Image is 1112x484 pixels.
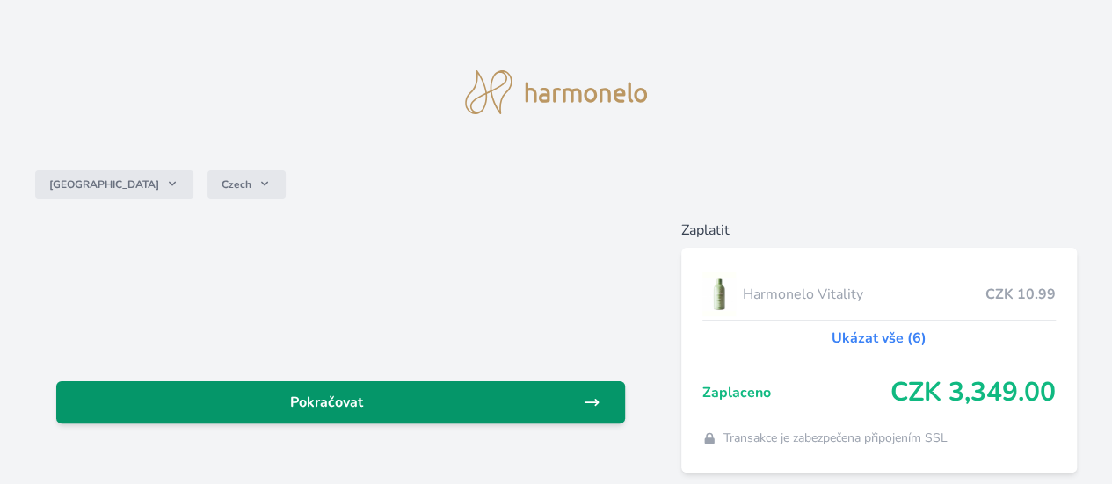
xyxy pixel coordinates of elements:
span: Czech [222,177,251,191]
button: [GEOGRAPHIC_DATA] [35,170,193,199]
span: [GEOGRAPHIC_DATA] [49,177,159,191]
span: Transakce je zabezpečena připojením SSL [723,430,948,447]
span: Zaplaceno [702,382,890,403]
span: Harmonelo Vitality [743,284,985,305]
a: Pokračovat [56,381,625,423]
button: Czech [207,170,286,199]
span: CZK 3,349.00 [890,377,1056,408]
h6: Zaplatit [681,220,1077,241]
img: CLEAN_VITALITY_se_stinem_x-lo.jpg [702,272,736,316]
span: CZK 10.99 [985,284,1056,305]
a: Ukázat vše (6) [832,328,927,349]
span: Pokračovat [70,392,583,413]
img: logo.svg [465,70,648,114]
